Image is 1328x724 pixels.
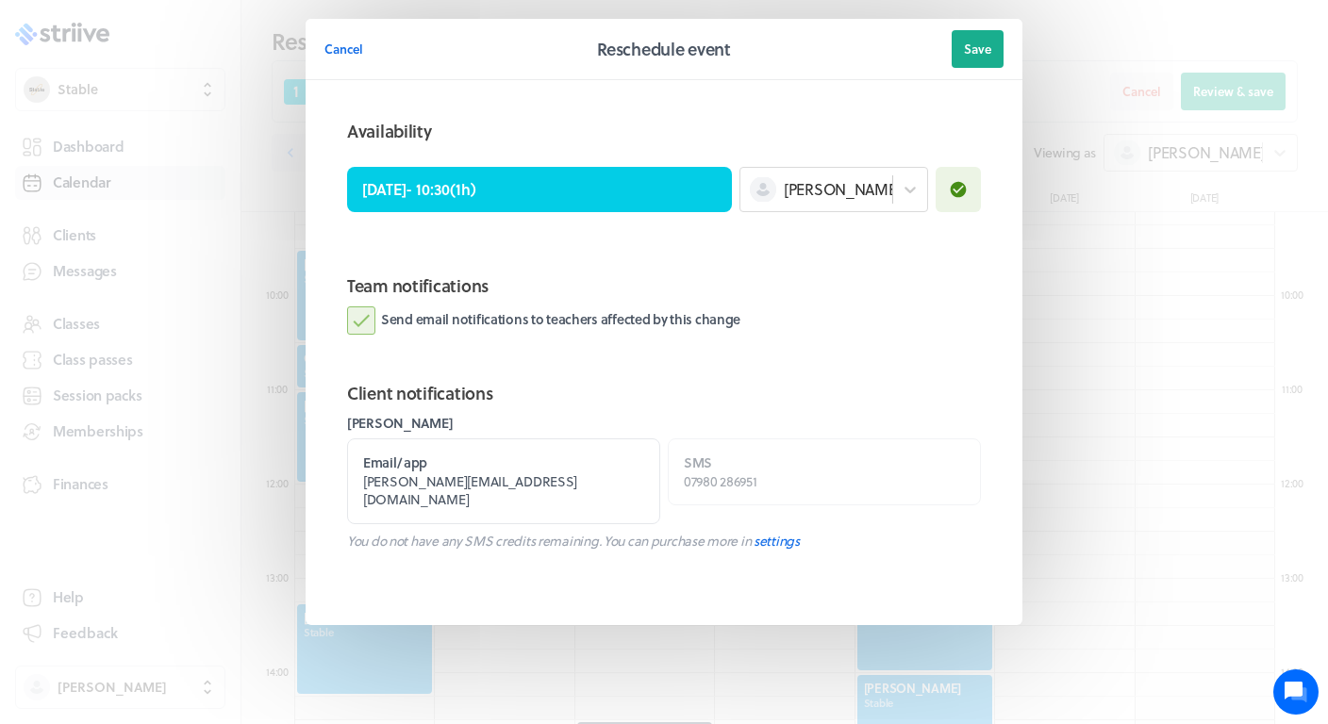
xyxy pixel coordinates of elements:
[363,452,427,472] strong: Email / app
[324,41,363,58] span: Cancel
[1273,669,1319,715] iframe: gist-messenger-bubble-iframe
[347,272,981,299] h2: Team notifications
[952,30,1004,68] button: Save
[25,293,352,316] p: Find an answer quickly
[684,471,757,491] span: 07980 286951
[363,471,577,510] span: [PERSON_NAME][EMAIL_ADDRESS][DOMAIN_NAME]
[362,178,475,201] p: [DATE] - 10:30 ( 1h )
[754,531,800,551] a: settings
[597,36,731,62] h2: Reschedule event
[347,118,432,144] h2: Availability
[347,414,981,433] label: [PERSON_NAME]
[784,179,901,200] span: [PERSON_NAME]
[28,91,349,122] h1: Hi [PERSON_NAME]
[29,220,348,257] button: New conversation
[684,452,712,472] strong: SMS
[347,532,981,551] p: You do not have any SMS credits remaining. You can purchase more in
[28,125,349,186] h2: We're here to help. Ask us anything!
[324,30,363,68] button: Cancel
[964,41,991,58] span: Save
[347,306,740,335] label: Send email notifications to teachers affected by this change
[55,324,337,362] input: Search articles
[347,380,981,406] h2: Client notifications
[122,231,226,246] span: New conversation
